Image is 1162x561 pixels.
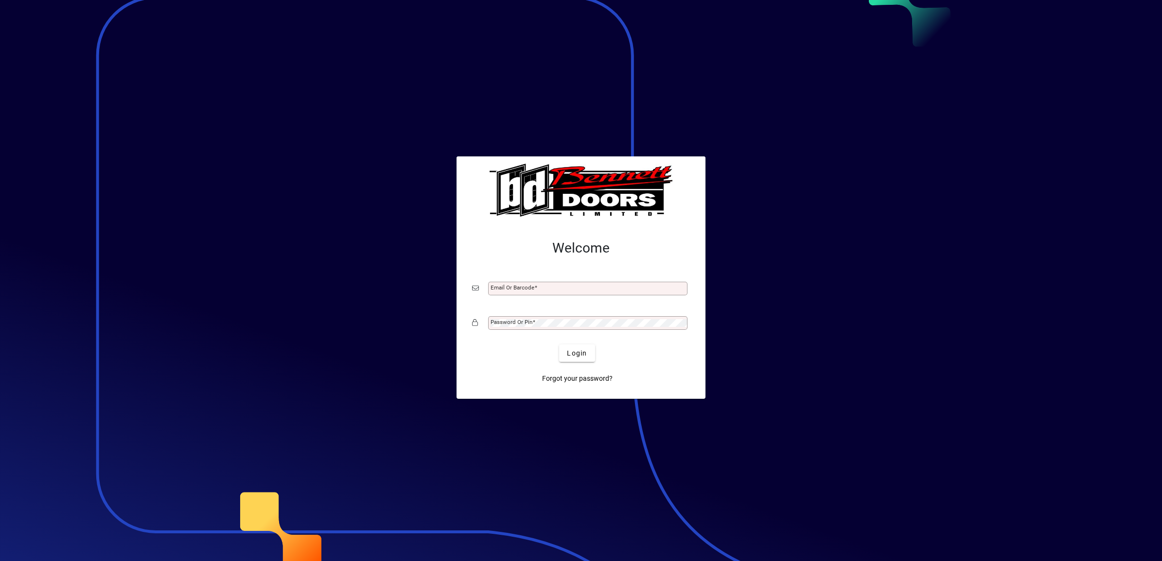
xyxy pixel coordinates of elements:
mat-label: Password or Pin [491,319,532,325]
span: Forgot your password? [542,374,613,384]
mat-label: Email or Barcode [491,284,534,291]
h2: Welcome [472,240,690,256]
span: Login [567,348,587,358]
a: Forgot your password? [538,370,616,387]
button: Login [559,344,595,362]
